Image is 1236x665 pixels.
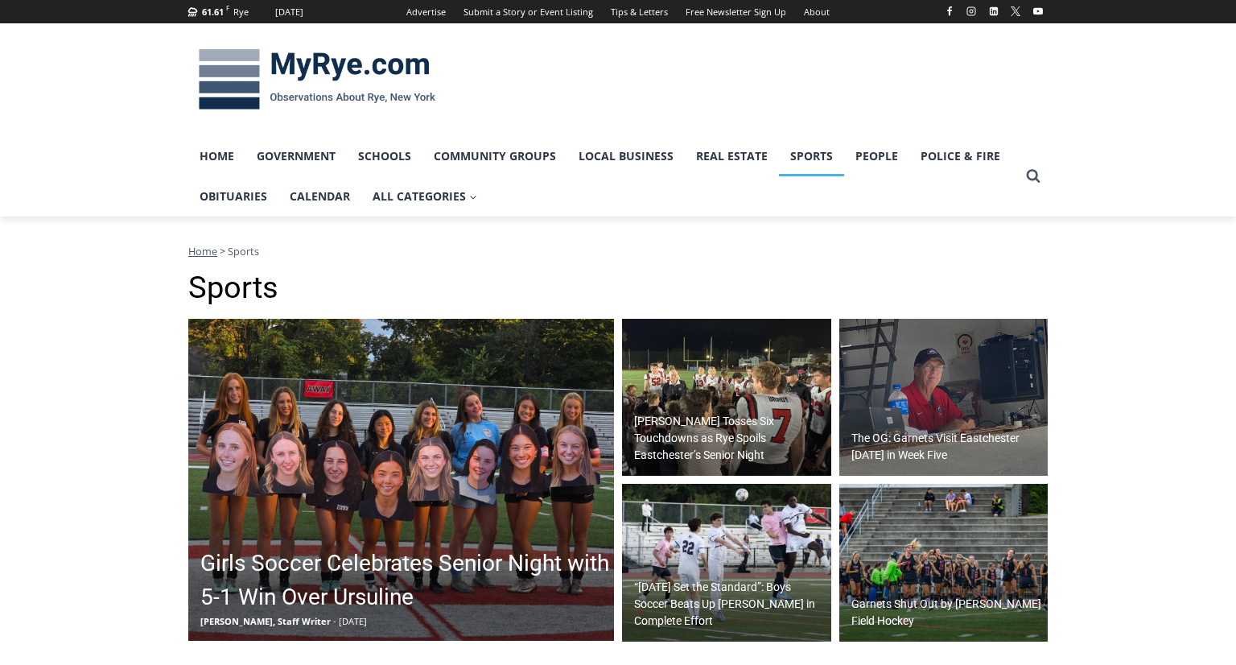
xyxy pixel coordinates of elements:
[275,5,303,19] div: [DATE]
[347,136,422,176] a: Schools
[188,319,614,641] a: Girls Soccer Celebrates Senior Night with 5-1 Win Over Ursuline [PERSON_NAME], Staff Writer - [DATE]
[622,484,831,642] img: (PHOTO: Rye Boys Soccer's Eddie Kehoe (#9 pink) goes up for a header against Pelham on October 8,...
[228,244,259,258] span: Sports
[839,484,1049,642] img: (PHOTO: The Rye Field Hockey team celebrating on September 16, 2025. Credit: Maureen Tsuchida.)
[188,136,245,176] a: Home
[188,38,446,122] img: MyRye.com
[188,136,1019,217] nav: Primary Navigation
[188,244,217,258] a: Home
[226,3,229,12] span: F
[685,136,779,176] a: Real Estate
[200,547,610,614] h2: Girls Soccer Celebrates Senior Night with 5-1 Win Over Ursuline
[233,5,249,19] div: Rye
[622,319,831,477] a: [PERSON_NAME] Tosses Six Touchdowns as Rye Spoils Eastchester’s Senior Night
[622,484,831,642] a: “[DATE] Set the Standard”: Boys Soccer Beats Up [PERSON_NAME] in Complete Effort
[422,136,567,176] a: Community Groups
[622,319,831,477] img: (PHOTO: The Rye Football team after their 48-23 Week Five win on October 10, 2025. Contributed.)
[962,2,981,21] a: Instagram
[188,270,1048,307] h1: Sports
[844,136,909,176] a: People
[984,2,1003,21] a: Linkedin
[634,413,827,464] h2: [PERSON_NAME] Tosses Six Touchdowns as Rye Spoils Eastchester’s Senior Night
[339,615,367,627] span: [DATE]
[361,176,488,217] a: All Categories
[220,244,225,258] span: >
[839,319,1049,477] img: (PHOTO" Steve “The OG” Feeney in the press box at Rye High School's Nugent Stadium, 2022.)
[851,596,1044,630] h2: Garnets Shut Out by [PERSON_NAME] Field Hockey
[333,615,336,627] span: -
[1028,2,1048,21] a: YouTube
[373,188,477,205] span: All Categories
[278,176,361,217] a: Calendar
[1019,162,1048,191] button: View Search Form
[202,6,224,18] span: 61.61
[188,176,278,217] a: Obituaries
[567,136,685,176] a: Local Business
[839,319,1049,477] a: The OG: Garnets Visit Eastchester [DATE] in Week Five
[200,615,331,627] span: [PERSON_NAME], Staff Writer
[839,484,1049,642] a: Garnets Shut Out by [PERSON_NAME] Field Hockey
[188,319,614,641] img: (PHOTO: The 2025 Rye Girls Soccer seniors. L to R: Parker Calhoun, Claire Curran, Alessia MacKinn...
[909,136,1011,176] a: Police & Fire
[940,2,959,21] a: Facebook
[245,136,347,176] a: Government
[634,579,827,630] h2: “[DATE] Set the Standard”: Boys Soccer Beats Up [PERSON_NAME] in Complete Effort
[1006,2,1025,21] a: X
[188,243,1048,259] nav: Breadcrumbs
[851,430,1044,464] h2: The OG: Garnets Visit Eastchester [DATE] in Week Five
[779,136,844,176] a: Sports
